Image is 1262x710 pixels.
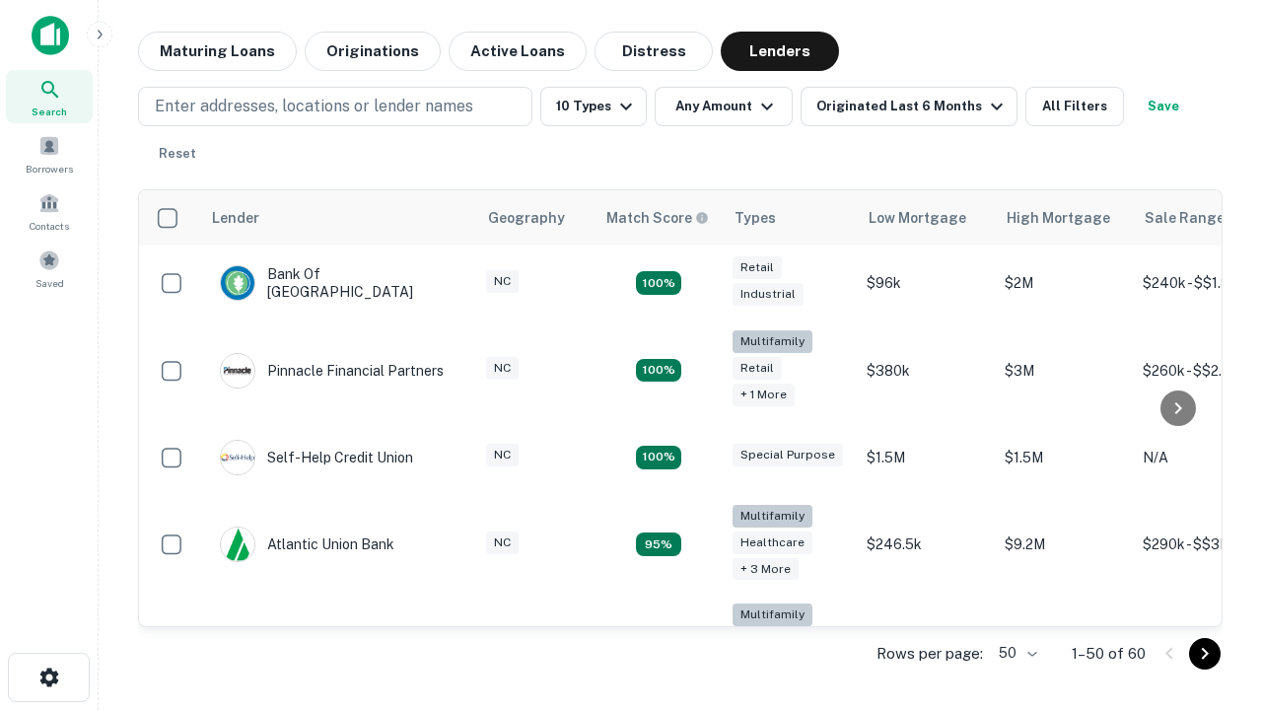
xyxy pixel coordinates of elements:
div: Multifamily [733,505,812,528]
div: The Fidelity Bank [220,626,380,662]
button: Reset [146,134,209,174]
div: Retail [733,256,782,279]
span: Search [32,104,67,119]
div: Self-help Credit Union [220,440,413,475]
button: Distress [595,32,713,71]
button: Enter addresses, locations or lender names [138,87,532,126]
div: NC [486,270,519,293]
div: Geography [488,206,565,230]
td: $2M [995,246,1133,320]
div: Multifamily [733,330,812,353]
img: picture [221,441,254,474]
div: NC [486,357,519,380]
img: picture [221,266,254,300]
div: Industrial [733,283,804,306]
div: Low Mortgage [869,206,966,230]
div: Matching Properties: 11, hasApolloMatch: undefined [636,446,681,469]
a: Saved [6,242,93,295]
iframe: Chat Widget [1163,552,1262,647]
img: capitalize-icon.png [32,16,69,55]
td: $1.5M [857,420,995,495]
th: Geography [476,190,595,246]
div: Bank Of [GEOGRAPHIC_DATA] [220,265,456,301]
span: Saved [35,275,64,291]
div: Capitalize uses an advanced AI algorithm to match your search with the best lender. The match sco... [606,207,709,229]
h6: Match Score [606,207,705,229]
button: Originations [305,32,441,71]
button: All Filters [1025,87,1124,126]
div: Matching Properties: 15, hasApolloMatch: undefined [636,271,681,295]
th: Low Mortgage [857,190,995,246]
button: Go to next page [1189,638,1221,670]
th: Lender [200,190,476,246]
button: Save your search to get updates of matches that match your search criteria. [1132,87,1195,126]
div: High Mortgage [1007,206,1110,230]
span: Contacts [30,218,69,234]
button: Originated Last 6 Months [801,87,1017,126]
div: + 1 more [733,384,795,406]
th: High Mortgage [995,190,1133,246]
img: picture [221,528,254,561]
div: Atlantic Union Bank [220,527,394,562]
button: 10 Types [540,87,647,126]
div: Healthcare [733,532,812,554]
a: Contacts [6,184,93,238]
div: NC [486,444,519,466]
div: Retail [733,357,782,380]
div: Sale Range [1145,206,1225,230]
div: + 3 more [733,558,799,581]
button: Active Loans [449,32,587,71]
td: $3M [995,320,1133,420]
p: Rows per page: [876,642,983,666]
p: 1–50 of 60 [1072,642,1146,666]
img: picture [221,354,254,388]
td: $1.5M [995,420,1133,495]
span: Borrowers [26,161,73,177]
a: Search [6,70,93,123]
th: Capitalize uses an advanced AI algorithm to match your search with the best lender. The match sco... [595,190,723,246]
button: Lenders [721,32,839,71]
td: $3.2M [995,594,1133,693]
div: 50 [991,639,1040,668]
div: Lender [212,206,259,230]
div: Pinnacle Financial Partners [220,353,444,389]
td: $380k [857,320,995,420]
div: Types [735,206,776,230]
div: Matching Properties: 9, hasApolloMatch: undefined [636,532,681,556]
div: NC [486,532,519,554]
th: Types [723,190,857,246]
div: Special Purpose [733,444,843,466]
td: $9.2M [995,495,1133,595]
div: Originated Last 6 Months [816,95,1009,118]
div: Multifamily [733,603,812,626]
td: $246k [857,594,995,693]
td: $96k [857,246,995,320]
p: Enter addresses, locations or lender names [155,95,473,118]
td: $246.5k [857,495,995,595]
div: Matching Properties: 17, hasApolloMatch: undefined [636,359,681,383]
a: Borrowers [6,127,93,180]
button: Maturing Loans [138,32,297,71]
button: Any Amount [655,87,793,126]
